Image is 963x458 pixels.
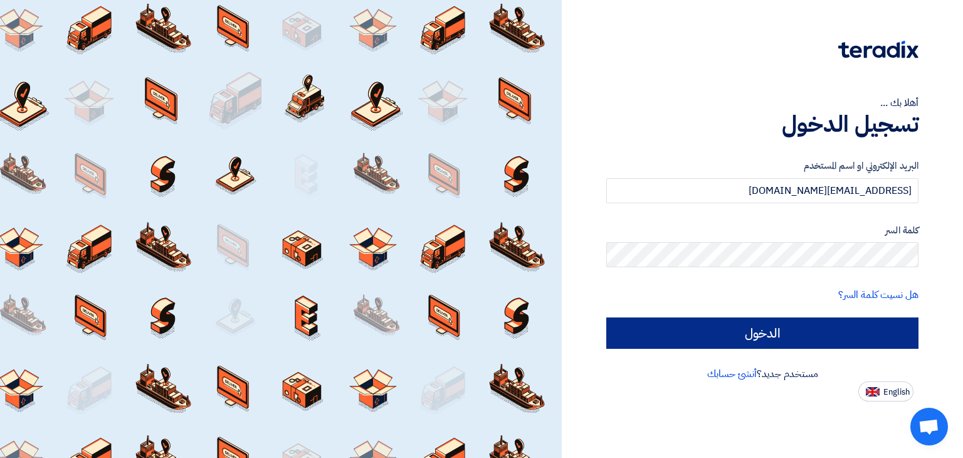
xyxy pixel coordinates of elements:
input: الدخول [606,317,918,349]
label: البريد الإلكتروني او اسم المستخدم [606,159,918,173]
div: Open chat [910,408,948,445]
a: أنشئ حسابك [707,366,757,381]
label: كلمة السر [606,223,918,238]
h1: تسجيل الدخول [606,110,918,138]
a: هل نسيت كلمة السر؟ [838,287,918,302]
img: Teradix logo [838,41,918,58]
div: أهلا بك ... [606,95,918,110]
input: أدخل بريد العمل الإلكتروني او اسم المستخدم الخاص بك ... [606,178,918,203]
img: en-US.png [866,387,880,397]
div: مستخدم جديد؟ [606,366,918,381]
button: English [858,381,913,402]
span: English [883,388,910,397]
